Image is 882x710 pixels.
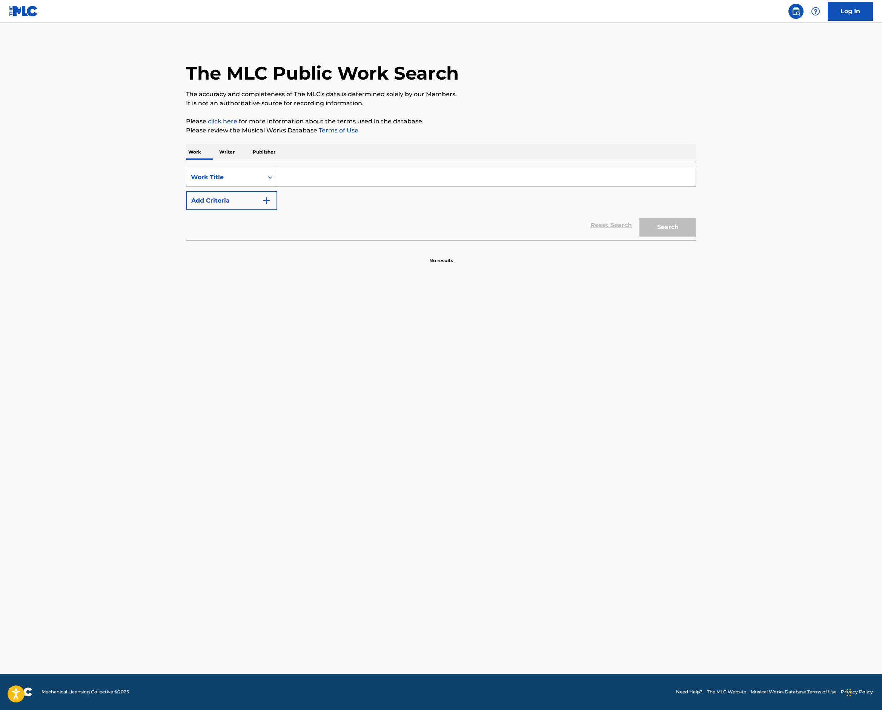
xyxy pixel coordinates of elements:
[847,681,851,704] div: Drag
[9,6,38,17] img: MLC Logo
[828,2,873,21] a: Log In
[191,173,259,182] div: Work Title
[429,248,453,264] p: No results
[811,7,820,16] img: help
[186,99,696,108] p: It is not an authoritative source for recording information.
[791,7,801,16] img: search
[186,191,277,210] button: Add Criteria
[751,688,836,695] a: Musical Works Database Terms of Use
[186,126,696,135] p: Please review the Musical Works Database
[707,688,746,695] a: The MLC Website
[186,144,203,160] p: Work
[217,144,237,160] p: Writer
[186,117,696,126] p: Please for more information about the terms used in the database.
[788,4,804,19] a: Public Search
[41,688,129,695] span: Mechanical Licensing Collective © 2025
[186,90,696,99] p: The accuracy and completeness of The MLC's data is determined solely by our Members.
[186,62,459,85] h1: The MLC Public Work Search
[9,687,32,696] img: logo
[186,168,696,240] form: Search Form
[844,674,882,710] iframe: Chat Widget
[841,688,873,695] a: Privacy Policy
[250,144,278,160] p: Publisher
[676,688,702,695] a: Need Help?
[262,196,271,205] img: 9d2ae6d4665cec9f34b9.svg
[317,127,358,134] a: Terms of Use
[208,118,237,125] a: click here
[808,4,823,19] div: Help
